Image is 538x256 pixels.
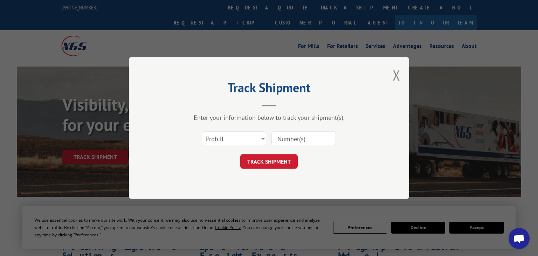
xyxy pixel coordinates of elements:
[240,154,298,169] button: TRACK SHIPMENT
[393,66,400,84] button: Close modal
[164,113,374,122] div: Enter your information below to track your shipment(s).
[164,83,374,96] h2: Track Shipment
[271,131,336,146] input: Number(s)
[509,228,530,249] div: Open chat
